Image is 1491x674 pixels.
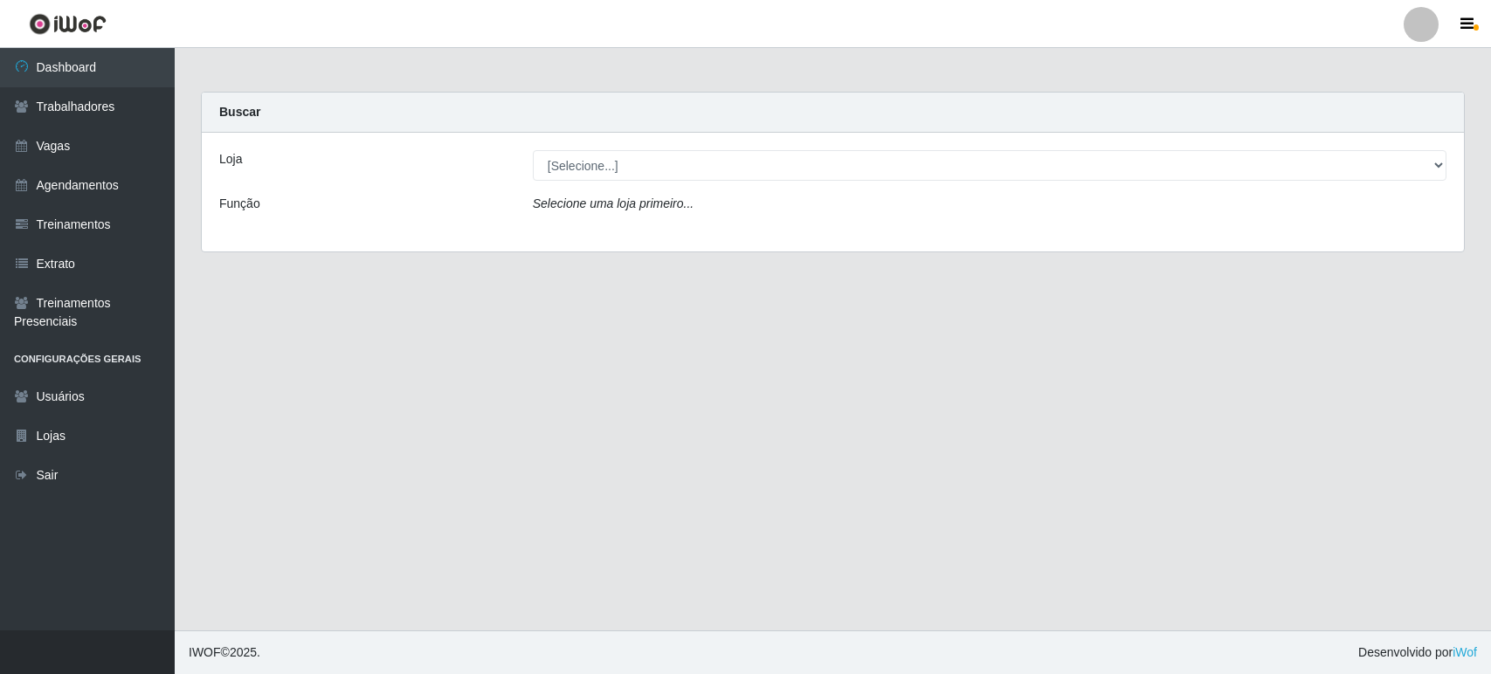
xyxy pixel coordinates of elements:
span: Desenvolvido por [1358,643,1477,662]
span: © 2025 . [189,643,260,662]
label: Função [219,195,260,213]
span: IWOF [189,645,221,659]
a: iWof [1453,645,1477,659]
label: Loja [219,150,242,168]
i: Selecione uma loja primeiro... [533,196,694,210]
strong: Buscar [219,105,260,119]
img: CoreUI Logo [29,13,107,35]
